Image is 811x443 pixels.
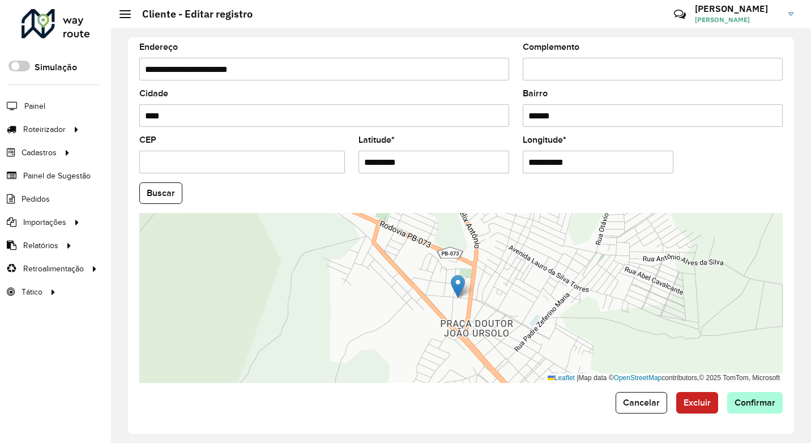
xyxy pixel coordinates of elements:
h2: Cliente - Editar registro [131,8,253,20]
button: Excluir [676,392,718,414]
a: Leaflet [548,374,575,382]
label: Complemento [523,40,579,54]
span: Relatórios [23,240,58,252]
button: Confirmar [727,392,783,414]
button: Buscar [139,182,182,204]
span: | [577,374,578,382]
label: Cidade [139,87,168,100]
span: Cancelar [623,398,660,407]
label: Simulação [35,61,77,74]
label: Longitude [523,133,566,147]
span: Roteirizador [23,123,66,135]
span: Importações [23,216,66,228]
label: Bairro [523,87,548,100]
label: CEP [139,133,156,147]
span: Confirmar [735,398,775,407]
h3: [PERSON_NAME] [695,3,780,14]
label: Latitude [358,133,395,147]
span: Pedidos [22,193,50,205]
img: Marker [451,275,465,298]
span: Excluir [684,398,711,407]
a: OpenStreetMap [614,374,662,382]
span: Cadastros [22,147,57,159]
span: Painel de Sugestão [23,170,91,182]
span: Retroalimentação [23,263,84,275]
span: [PERSON_NAME] [695,15,780,25]
a: Contato Rápido [668,2,692,27]
button: Cancelar [616,392,667,414]
div: Map data © contributors,© 2025 TomTom, Microsoft [545,373,783,383]
span: Painel [24,100,45,112]
label: Endereço [139,40,178,54]
span: Tático [22,286,42,298]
